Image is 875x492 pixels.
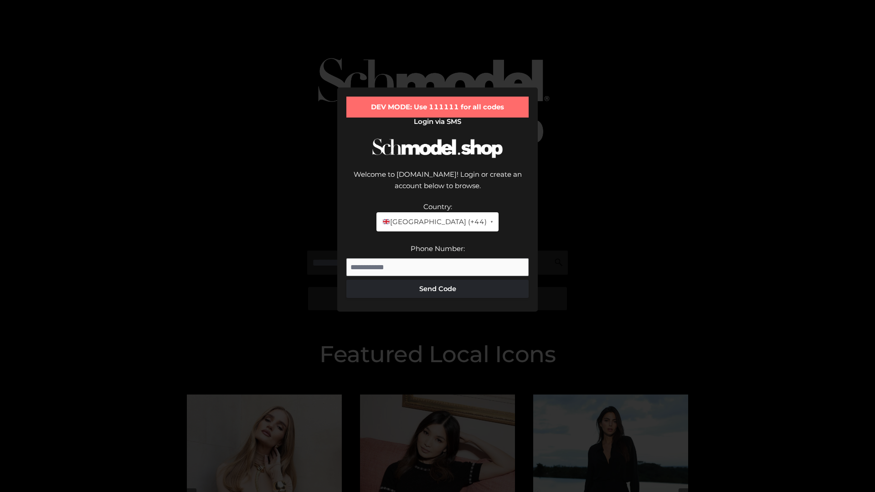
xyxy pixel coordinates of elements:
img: 🇬🇧 [383,218,390,225]
label: Phone Number: [411,244,465,253]
label: Country: [423,202,452,211]
button: Send Code [346,280,529,298]
span: [GEOGRAPHIC_DATA] (+44) [382,216,486,228]
h2: Login via SMS [346,118,529,126]
div: Welcome to [DOMAIN_NAME]! Login or create an account below to browse. [346,169,529,201]
div: DEV MODE: Use 111111 for all codes [346,97,529,118]
img: Schmodel Logo [369,130,506,166]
